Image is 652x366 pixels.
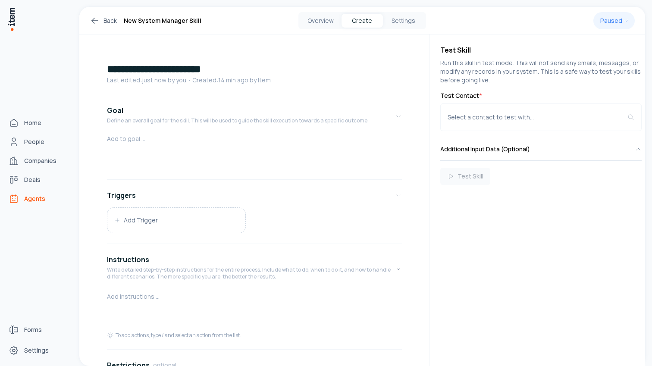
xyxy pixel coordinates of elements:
[107,183,402,207] button: Triggers
[383,14,424,28] button: Settings
[124,16,201,26] h1: New System Manager Skill
[7,7,16,31] img: Item Brain Logo
[5,321,71,338] a: Forms
[440,45,642,55] h4: Test Skill
[440,138,642,160] button: Additional Input Data (Optional)
[5,342,71,359] a: Settings
[107,98,402,135] button: GoalDefine an overall goal for the skill. This will be used to guide the skill execution towards ...
[107,207,402,240] div: Triggers
[448,113,627,122] div: Select a contact to test with...
[5,114,71,131] a: Home
[107,135,402,176] div: GoalDefine an overall goal for the skill. This will be used to guide the skill execution towards ...
[107,247,402,291] button: InstructionsWrite detailed step-by-step instructions for the entire process. Include what to do, ...
[24,119,41,127] span: Home
[342,14,383,28] button: Create
[107,266,395,280] p: Write detailed step-by-step instructions for the entire process. Include what to do, when to do i...
[107,332,241,339] div: To add actions, type / and select an action from the list.
[440,59,642,84] p: Run this skill in test mode. This will not send any emails, messages, or modify any records in yo...
[107,117,369,124] p: Define an overall goal for the skill. This will be used to guide the skill execution towards a sp...
[5,152,71,169] a: Companies
[107,76,402,84] p: Last edited: just now by you ・Created: 14 min ago by Item
[107,105,123,116] h4: Goal
[107,291,402,346] div: InstructionsWrite detailed step-by-step instructions for the entire process. Include what to do, ...
[24,325,42,334] span: Forms
[5,133,71,150] a: People
[24,138,44,146] span: People
[24,175,41,184] span: Deals
[107,208,245,233] button: Add Trigger
[107,254,149,265] h4: Instructions
[300,14,342,28] button: Overview
[5,171,71,188] a: Deals
[107,190,136,200] h4: Triggers
[5,190,71,207] a: Agents
[440,91,642,100] label: Test Contact
[24,156,56,165] span: Companies
[24,194,45,203] span: Agents
[90,16,117,26] a: Back
[24,346,49,355] span: Settings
